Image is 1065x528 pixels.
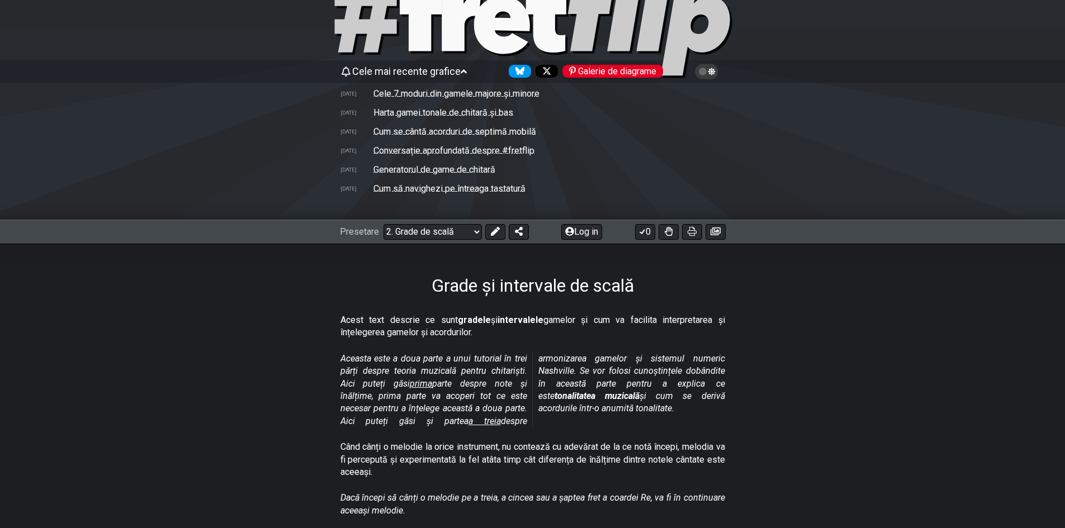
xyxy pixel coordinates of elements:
[340,141,726,160] tr: Conversație aprofundată despre #fretflip de la Google NotebookLM
[373,164,495,175] font: Generatorul de game de chitară
[340,110,357,116] font: [DATE]
[384,224,482,240] select: Presetare
[432,275,634,296] font: Grade și intervale de scală
[531,65,558,78] a: Urmărește #fretflip la X
[373,107,513,118] font: Harta gamei tonale de chitară și bas
[373,88,539,99] font: Cele 7 moduri din gamele majore și minore
[373,126,536,137] font: Cum se cântă acorduri de septimă mobilă
[340,179,726,198] tr: Notează modele pentru a naviga pe întreaga tastieră
[340,378,527,426] font: parte despre note și înălțime, prima parte va acoperi tot ce este necesar pentru a înțelege aceas...
[340,226,379,237] font: Presetare
[468,416,501,426] font: a treia
[340,122,726,141] tr: Cum se cântă acorduri de septimă mobilă la chitară
[340,103,726,122] tr: O diagramă care prezintă intervalele de înălțime pentru diferite configurații și acordaje de corzi
[340,91,357,97] font: [DATE]
[340,492,725,515] font: Dacă începi să cânți o melodie pe a treia, a cincea sau a șaptea fret a coardei Re, va fi în cont...
[635,224,655,240] button: 0
[340,148,357,154] font: [DATE]
[340,353,527,389] font: Aceasta este a doua parte a unui tutorial în trei părți despre teoria muzicală pentru chitariști....
[578,66,656,77] font: Galerie de diagrame
[574,226,598,237] font: Log in
[340,84,726,103] tr: Cum să modifici una sau două note din gamele majoră și minoră pentru a reda cele 7 moduri
[340,441,725,477] font: Când cânți o melodie la orice instrument, nu contează cu adevărat de la ce notă începi, melodia v...
[509,224,529,240] button: Presetare de partajare
[485,224,505,240] button: Editare presetare
[682,224,702,240] button: Imprimare
[352,65,461,77] font: Cele mai recente grafice
[340,167,357,173] font: [DATE]
[340,185,357,192] font: [DATE]
[340,129,357,135] font: [DATE]
[491,315,498,325] font: și
[646,226,651,237] font: 0
[659,224,679,240] button: Comutare Dexteritate pentru toate kiturile de fret-uri
[340,315,458,325] font: Acest text descrie ce sunt
[561,224,602,240] button: Log in
[458,315,491,325] font: gradele
[504,65,531,78] a: Urmărește #fretflip pe Bluesky
[555,391,640,401] font: tonalitatea muzicală
[501,353,725,426] font: despre armonizarea gamelor și sistemul numeric Nashville. Se vor folosi cunoștințele dobândite în...
[410,378,432,389] font: prima
[706,224,726,240] button: Creați o imagine
[373,145,534,156] font: Conversație aprofundată despre #fretflip
[558,65,663,78] a: #fretflip pe Pinterest
[498,315,543,325] font: intervalele
[373,183,526,194] font: Cum să navighezi pe întreaga tastatură
[340,160,726,179] tr: Cum se creează diagrame de scală și acorduri
[700,66,713,77] span: Comutare temă luminoasă/întunecată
